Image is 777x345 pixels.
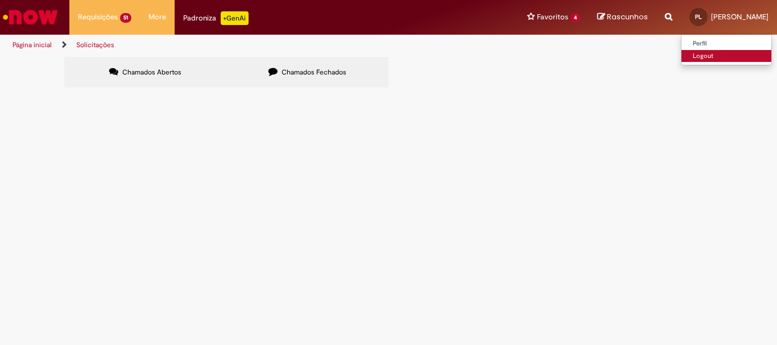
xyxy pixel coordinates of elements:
[537,11,568,23] span: Favoritos
[221,11,249,25] p: +GenAi
[76,40,114,49] a: Solicitações
[695,13,702,20] span: PL
[282,68,346,77] span: Chamados Fechados
[711,12,768,22] span: [PERSON_NAME]
[78,11,118,23] span: Requisições
[9,35,510,56] ul: Trilhas de página
[681,38,771,50] a: Perfil
[122,68,181,77] span: Chamados Abertos
[148,11,166,23] span: More
[681,50,771,63] a: Logout
[597,12,648,23] a: Rascunhos
[13,40,52,49] a: Página inicial
[571,13,580,23] span: 4
[183,11,249,25] div: Padroniza
[607,11,648,22] span: Rascunhos
[120,13,131,23] span: 51
[1,6,60,28] img: ServiceNow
